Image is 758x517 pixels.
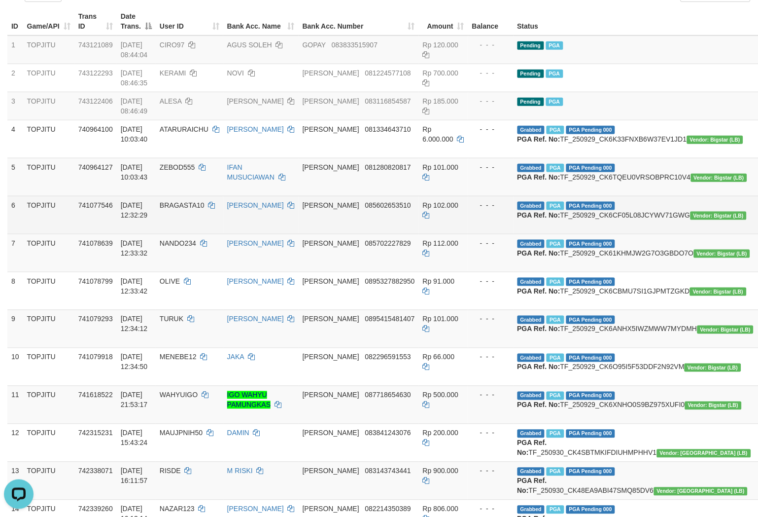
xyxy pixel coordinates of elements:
span: Vendor URL: https://dashboard.q2checkout.com/secure [654,487,748,496]
span: [DATE] 12:33:32 [121,239,148,257]
a: [PERSON_NAME] [227,201,284,209]
td: 6 [7,196,23,234]
b: PGA Ref. No: [517,173,560,181]
span: Grabbed [517,354,545,362]
span: BRAGASTA10 [160,201,205,209]
span: PGA Pending [566,506,616,514]
td: TOPJITU [23,234,74,272]
td: 5 [7,158,23,196]
span: ZEBOD555 [160,163,195,171]
span: PGA Pending [566,278,616,286]
span: Rp 185.000 [423,97,458,105]
span: Copy 083833515907 to clipboard [332,41,378,49]
span: 741078799 [78,277,113,285]
th: Amount: activate to sort column ascending [419,7,468,36]
span: WAHYUIGO [160,391,198,399]
div: - - - [472,314,510,324]
span: GOPAY [303,41,326,49]
span: MENEBE12 [160,353,197,361]
span: PGA [546,41,563,50]
span: Marked by bjqdanil [547,278,564,286]
span: Vendor URL: https://dashboard.q2checkout.com/secure [697,326,754,334]
b: PGA Ref. No: [517,477,547,495]
span: Copy 087718654630 to clipboard [365,391,411,399]
b: PGA Ref. No: [517,401,560,409]
td: TOPJITU [23,348,74,386]
th: Trans ID: activate to sort column ascending [74,7,117,36]
td: TOPJITU [23,386,74,424]
td: 13 [7,462,23,500]
a: AGUS SOLEH [227,41,272,49]
span: KERAMI [160,69,186,77]
a: [PERSON_NAME] [227,505,284,513]
span: Marked by bjqwili [547,164,564,172]
span: PGA Pending [566,164,616,172]
td: 1 [7,36,23,64]
span: 742339260 [78,505,113,513]
b: PGA Ref. No: [517,211,560,219]
span: Copy 081334643710 to clipboard [365,125,411,133]
th: Balance [468,7,514,36]
a: DAMIN [227,429,249,437]
span: Marked by bjqwili [547,126,564,134]
span: 743121089 [78,41,113,49]
span: Vendor URL: https://dashboard.q2checkout.com/secure [685,364,741,372]
span: Rp 700.000 [423,69,458,77]
span: [PERSON_NAME] [303,97,359,105]
span: [DATE] 08:46:49 [121,97,148,115]
th: Bank Acc. Name: activate to sort column ascending [223,7,299,36]
span: [PERSON_NAME] [303,467,359,475]
span: Copy 081280820817 to clipboard [365,163,411,171]
span: CIRO97 [160,41,185,49]
span: [DATE] 10:03:43 [121,163,148,181]
span: 742338071 [78,467,113,475]
span: Copy 081224577108 to clipboard [365,69,411,77]
td: TOPJITU [23,462,74,500]
span: TURUK [160,315,183,323]
div: - - - [472,68,510,78]
th: Game/API: activate to sort column ascending [23,7,74,36]
b: PGA Ref. No: [517,287,560,295]
span: [PERSON_NAME] [303,69,359,77]
span: [DATE] 08:44:04 [121,41,148,59]
span: [PERSON_NAME] [303,315,359,323]
span: [PERSON_NAME] [303,505,359,513]
td: TOPJITU [23,272,74,310]
div: - - - [472,466,510,476]
span: Copy 082296591553 to clipboard [365,353,411,361]
div: - - - [472,162,510,172]
div: - - - [472,96,510,106]
span: PGA Pending [566,202,616,210]
td: 3 [7,92,23,120]
span: Rp 66.000 [423,353,455,361]
b: PGA Ref. No: [517,325,560,333]
span: PGA Pending [566,468,616,476]
div: - - - [472,124,510,134]
span: Marked by bjqdanil [547,240,564,248]
span: ALESA [160,97,181,105]
span: [PERSON_NAME] [303,353,359,361]
span: [PERSON_NAME] [303,201,359,209]
span: Marked by bjqdanil [547,202,564,210]
span: Rp 200.000 [423,429,458,437]
span: 742315231 [78,429,113,437]
a: NOVI [227,69,244,77]
span: Vendor URL: https://dashboard.q2checkout.com/secure [690,288,747,296]
th: User ID: activate to sort column ascending [156,7,223,36]
span: 740964127 [78,163,113,171]
td: 11 [7,386,23,424]
span: Grabbed [517,430,545,438]
span: NAZAR123 [160,505,195,513]
span: [DATE] 15:43:24 [121,429,148,447]
div: - - - [472,238,510,248]
span: Pending [517,98,544,106]
span: Marked by bjqdanil [547,392,564,400]
span: 741077546 [78,201,113,209]
span: Copy 083143743441 to clipboard [365,467,411,475]
span: Grabbed [517,126,545,134]
span: NANDO234 [160,239,196,247]
span: [PERSON_NAME] [303,163,359,171]
span: RISDE [160,467,181,475]
span: Rp 120.000 [423,41,458,49]
span: Rp 91.000 [423,277,455,285]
